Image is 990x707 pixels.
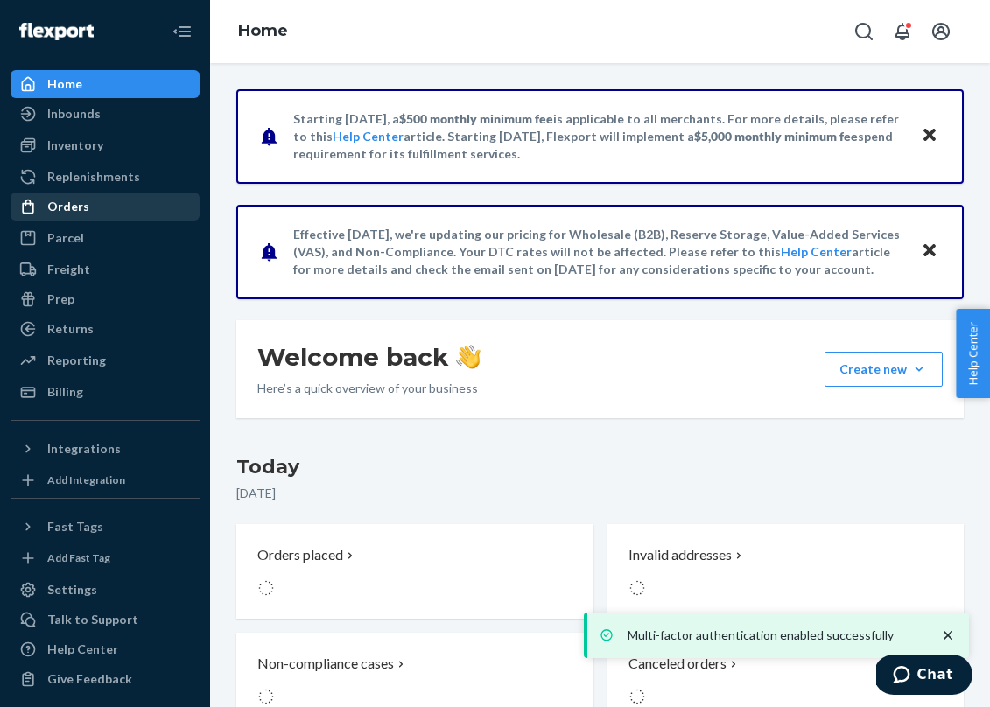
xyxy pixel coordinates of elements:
[47,440,121,458] div: Integrations
[47,472,125,487] div: Add Integration
[257,654,394,674] p: Non-compliance cases
[11,665,200,693] button: Give Feedback
[236,524,593,619] button: Orders placed
[257,341,481,373] h1: Welcome back
[456,345,481,369] img: hand-wave emoji
[628,626,922,644] p: Multi-factor authentication enabled successfully
[628,654,727,674] p: Canceled orders
[11,131,200,159] a: Inventory
[236,453,964,481] h3: Today
[885,14,920,49] button: Open notifications
[165,14,200,49] button: Close Navigation
[939,626,957,644] svg: close toast
[11,255,200,283] a: Freight
[399,111,553,126] span: $500 monthly minimum fee
[11,346,200,374] a: Reporting
[293,110,904,163] p: Starting [DATE], a is applicable to all merchants. For more details, please refer to this article...
[47,229,84,247] div: Parcel
[47,75,82,93] div: Home
[47,352,106,369] div: Reporting
[47,198,89,215] div: Orders
[47,670,132,688] div: Give Feedback
[923,14,958,49] button: Open account menu
[825,352,943,387] button: Create new
[11,548,200,569] a: Add Fast Tag
[694,129,858,143] span: $5,000 monthly minimum fee
[47,383,83,401] div: Billing
[11,576,200,604] a: Settings
[11,470,200,491] a: Add Integration
[47,290,74,308] div: Prep
[19,23,94,40] img: Flexport logo
[11,635,200,663] a: Help Center
[11,605,200,633] button: Talk to Support
[11,192,200,220] a: Orders
[11,100,200,128] a: Inbounds
[236,485,964,502] p: [DATE]
[846,14,881,49] button: Open Search Box
[11,435,200,463] button: Integrations
[238,21,288,40] a: Home
[607,524,965,619] button: Invalid addresses
[918,123,941,149] button: Close
[11,163,200,191] a: Replenishments
[11,378,200,406] a: Billing
[47,550,110,565] div: Add Fast Tag
[47,518,103,535] div: Fast Tags
[47,320,94,338] div: Returns
[876,654,972,698] iframe: Opens a widget where you can chat to one of our agents
[47,168,140,185] div: Replenishments
[333,129,404,143] a: Help Center
[47,136,103,154] div: Inventory
[918,239,941,264] button: Close
[11,315,200,343] a: Returns
[11,224,200,252] a: Parcel
[781,244,852,259] a: Help Center
[224,6,302,57] ol: breadcrumbs
[956,309,990,398] button: Help Center
[257,545,343,565] p: Orders placed
[47,581,97,598] div: Settings
[11,513,200,541] button: Fast Tags
[257,380,481,397] p: Here’s a quick overview of your business
[47,611,138,628] div: Talk to Support
[628,545,732,565] p: Invalid addresses
[293,226,904,278] p: Effective [DATE], we're updating our pricing for Wholesale (B2B), Reserve Storage, Value-Added Se...
[47,261,90,278] div: Freight
[47,640,118,658] div: Help Center
[47,105,101,122] div: Inbounds
[11,70,200,98] a: Home
[11,285,200,313] a: Prep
